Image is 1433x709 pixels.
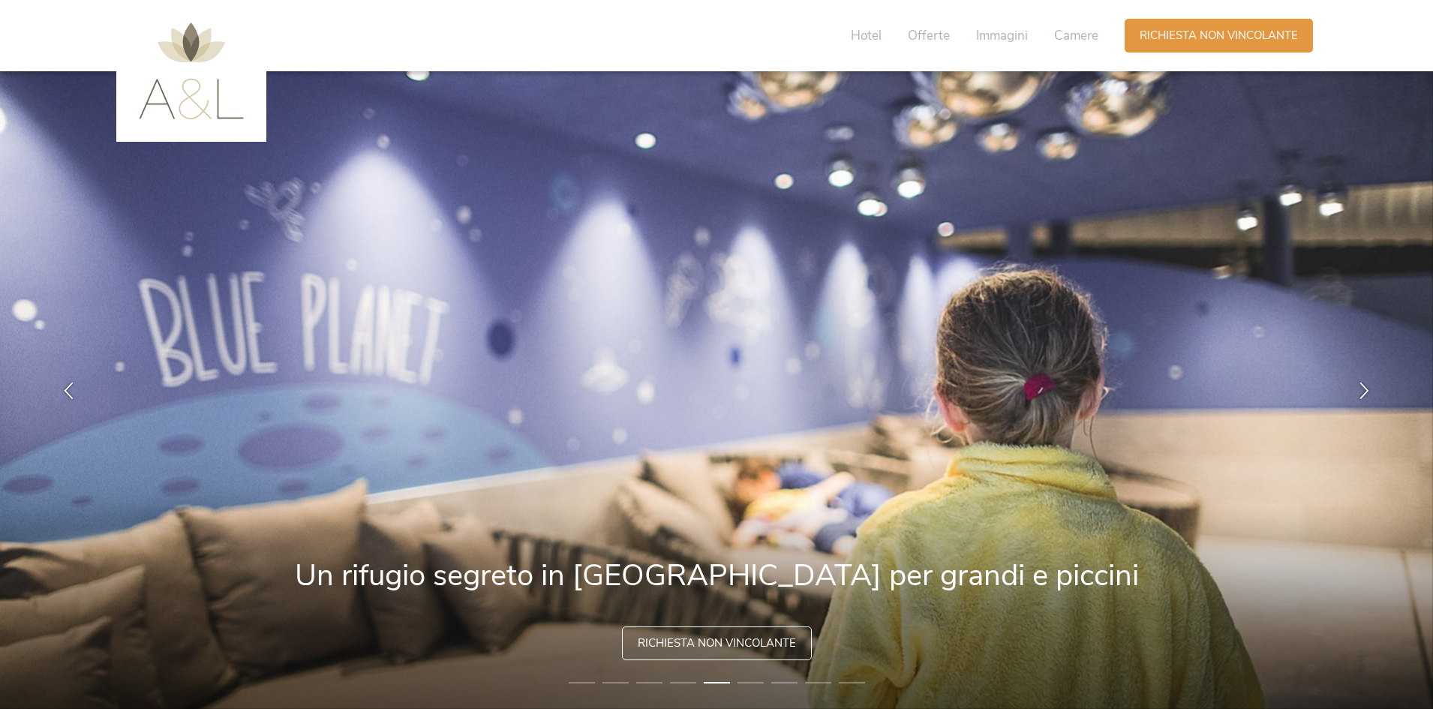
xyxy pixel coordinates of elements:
img: AMONTI & LUNARIS Wellnessresort [139,23,244,119]
span: Immagini [976,27,1028,44]
span: Richiesta non vincolante [638,635,796,651]
span: Offerte [908,27,950,44]
span: Richiesta non vincolante [1140,28,1298,44]
span: Hotel [851,27,882,44]
span: Camere [1054,27,1098,44]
